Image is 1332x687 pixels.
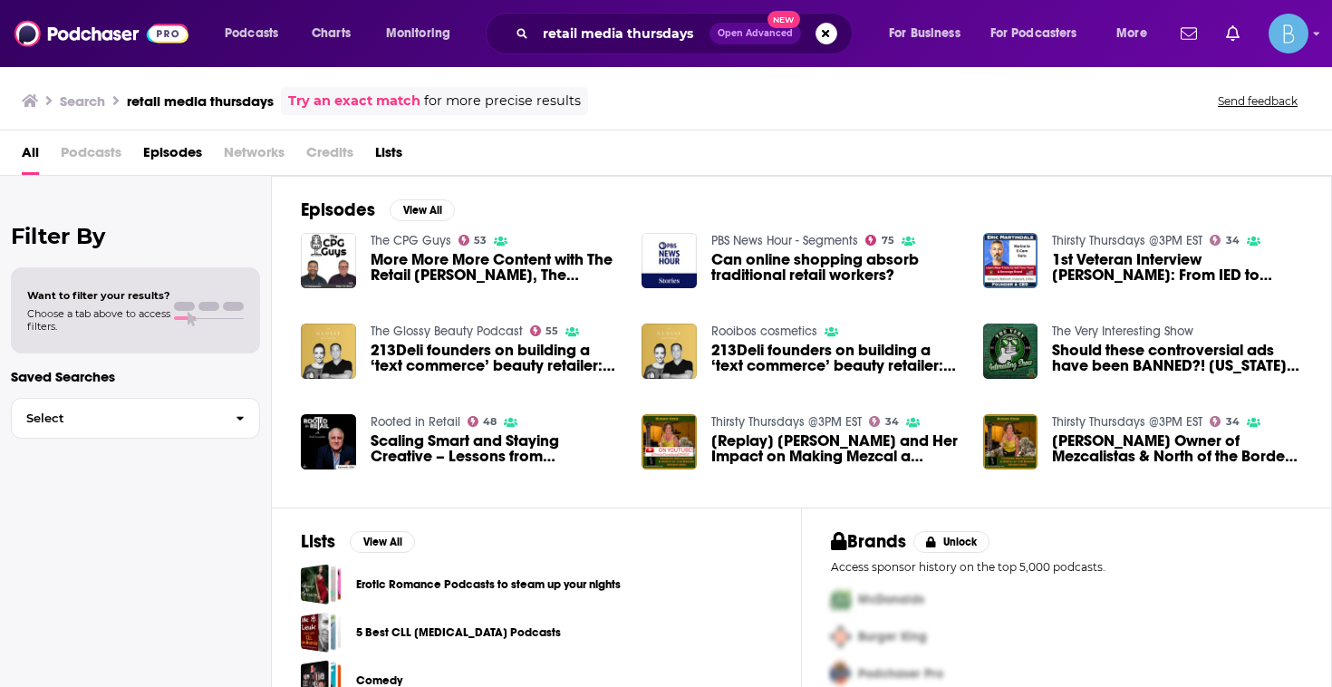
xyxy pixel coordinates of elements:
a: All [22,138,39,175]
button: Show profile menu [1269,14,1308,53]
span: Should these controversial ads have been BANNED?! [US_STATE] Men Radio Hosts don't get enough sle... [1052,343,1302,373]
span: [PERSON_NAME] Owner of Mezcalistas & North of the Border Adventures [1052,433,1302,464]
a: 1st Veteran Interview Eric Martindale: From IED to Media Omnichannel Guru and how this Niche can ... [1052,252,1302,283]
button: open menu [212,19,302,48]
a: Rooibos cosmetics [711,324,817,339]
h3: Search [60,92,105,110]
button: View All [350,531,415,553]
a: 55 [530,325,559,336]
span: 1st Veteran Interview [PERSON_NAME]: From IED to Media [PERSON_NAME] and how this Niche can incre... [1052,252,1302,283]
a: The Glossy Beauty Podcast [371,324,523,339]
img: Second Pro Logo [824,618,858,655]
span: Select [12,412,221,424]
a: 48 [468,416,497,427]
input: Search podcasts, credits, & more... [536,19,709,48]
a: Show notifications dropdown [1219,18,1247,49]
span: 34 [885,418,899,426]
img: First Pro Logo [824,581,858,618]
span: Logged in as BLASTmedia [1269,14,1308,53]
img: User Profile [1269,14,1308,53]
a: 34 [1210,416,1240,427]
span: For Business [889,21,960,46]
a: 75 [865,235,894,246]
a: Charts [300,19,362,48]
a: The Very Interesting Show [1052,324,1193,339]
span: 55 [545,327,558,335]
img: 1st Veteran Interview Eric Martindale: From IED to Media Omnichannel Guru and how this Niche can ... [983,233,1038,288]
a: PBS News Hour - Segments [711,233,858,248]
h3: retail media thursdays [127,92,274,110]
span: More More More Content with The Retail [PERSON_NAME], The [PERSON_NAME] Omnicomment & The CPG Scoop [371,252,621,283]
span: for more precise results [424,91,581,111]
button: open menu [876,19,983,48]
a: 213Deli founders on building a ‘text commerce’ beauty retailer: ‘Nobody wants to download an app’ [371,343,621,373]
span: 75 [882,237,894,245]
span: Choose a tab above to access filters. [27,307,170,333]
span: Open Advanced [718,29,793,38]
a: Show notifications dropdown [1173,18,1204,49]
a: 213Deli founders on building a ‘text commerce’ beauty retailer: ‘Nobody wants to download an app’ [301,324,356,379]
h2: Brands [831,530,906,553]
a: Can online shopping absorb traditional retail workers? [642,233,697,288]
a: ListsView All [301,530,415,553]
img: Podchaser - Follow, Share and Rate Podcasts [14,16,188,51]
img: More More More Content with The Retail Media Minute, The Gildenberg Omnicomment & The CPG Scoop [301,233,356,288]
p: Access sponsor history on the top 5,000 podcasts. [831,560,1302,574]
button: Send feedback [1212,93,1303,109]
a: 213Deli founders on building a ‘text commerce’ beauty retailer: ‘Nobody wants to download an app’ [711,343,961,373]
span: Podchaser Pro [858,666,943,682]
span: McDonalds [858,592,924,607]
p: Saved Searches [11,368,260,385]
span: Want to filter your results? [27,289,170,302]
img: Scaling Smart and Staying Creative – Lessons from Ari’s Pantry [301,414,356,469]
span: [Replay] [PERSON_NAME] and Her Impact on Making Mezcal a Popular Agave Spirit - A True Grit Story... [711,433,961,464]
a: Thirsty Thursdays @3PM EST [1052,233,1202,248]
a: Susan Coss Owner of Mezcalistas & North of the Border Adventures [983,414,1038,469]
a: Episodes [143,138,202,175]
a: Lists [375,138,402,175]
button: open menu [979,19,1104,48]
span: 53 [474,237,487,245]
h2: Lists [301,530,335,553]
img: 213Deli founders on building a ‘text commerce’ beauty retailer: ‘Nobody wants to download an app’ [642,324,697,379]
span: Erotic Romance Podcasts to steam up your nights [301,564,342,605]
a: Rooted in Retail [371,414,460,430]
span: 34 [1226,237,1240,245]
span: New [767,11,800,28]
a: The CPG Guys [371,233,451,248]
span: Charts [312,21,351,46]
a: Thirsty Thursdays @3PM EST [1052,414,1202,430]
button: open menu [1104,19,1170,48]
span: Monitoring [386,21,450,46]
h2: Filter By [11,223,260,249]
h2: Episodes [301,198,375,221]
img: Should these controversial ads have been BANNED?! Florida Men Radio Hosts don't get enough sleep ... [983,324,1038,379]
a: Thirsty Thursdays @3PM EST [711,414,862,430]
a: Should these controversial ads have been BANNED?! Florida Men Radio Hosts don't get enough sleep ... [1052,343,1302,373]
span: Credits [306,138,353,175]
a: 34 [1210,235,1240,246]
button: View All [390,199,455,221]
a: 53 [458,235,487,246]
a: [Replay] Susan Coss and Her Impact on Making Mezcal a Popular Agave Spirit - A True Grit Story wi... [711,433,961,464]
a: Scaling Smart and Staying Creative – Lessons from Ari’s Pantry [371,433,621,464]
button: Open AdvancedNew [709,23,801,44]
span: 48 [483,418,497,426]
a: More More More Content with The Retail Media Minute, The Gildenberg Omnicomment & The CPG Scoop [371,252,621,283]
span: Scaling Smart and Staying Creative – Lessons from [PERSON_NAME]’s Pantry [371,433,621,464]
span: Networks [224,138,285,175]
img: [Replay] Susan Coss and Her Impact on Making Mezcal a Popular Agave Spirit - A True Grit Story wi... [642,414,697,469]
a: EpisodesView All [301,198,455,221]
a: 5 Best CLL Leukemia Podcasts [301,612,342,653]
button: open menu [373,19,474,48]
